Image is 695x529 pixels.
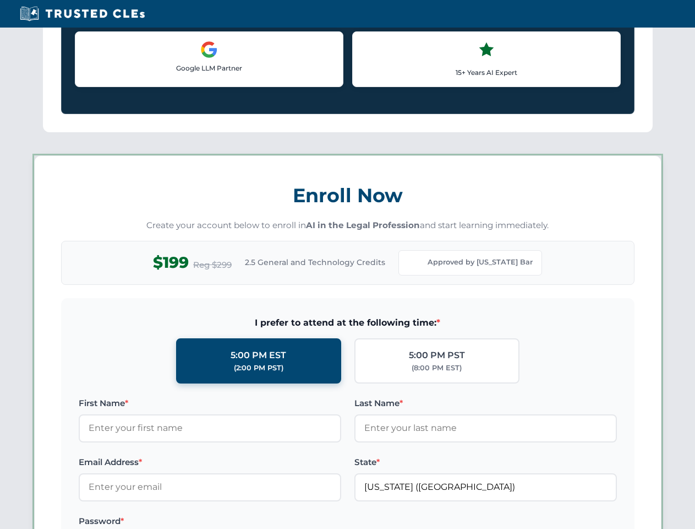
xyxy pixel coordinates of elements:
[409,348,465,363] div: 5:00 PM PST
[17,6,148,22] img: Trusted CLEs
[362,67,611,78] p: 15+ Years AI Expert
[306,220,420,230] strong: AI in the Legal Profession
[153,250,189,275] span: $199
[428,257,533,268] span: Approved by [US_STATE] Bar
[354,473,617,501] input: Florida (FL)
[231,348,286,363] div: 5:00 PM EST
[61,178,634,213] h3: Enroll Now
[354,414,617,442] input: Enter your last name
[354,397,617,410] label: Last Name
[79,456,341,469] label: Email Address
[79,414,341,442] input: Enter your first name
[61,219,634,232] p: Create your account below to enroll in and start learning immediately.
[84,63,334,73] p: Google LLM Partner
[234,363,283,374] div: (2:00 PM PST)
[79,397,341,410] label: First Name
[79,515,341,528] label: Password
[79,316,617,330] span: I prefer to attend at the following time:
[200,41,218,58] img: Google
[408,255,423,271] img: Florida Bar
[354,456,617,469] label: State
[245,256,385,268] span: 2.5 General and Technology Credits
[79,473,341,501] input: Enter your email
[412,363,462,374] div: (8:00 PM EST)
[193,258,232,272] span: Reg $299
